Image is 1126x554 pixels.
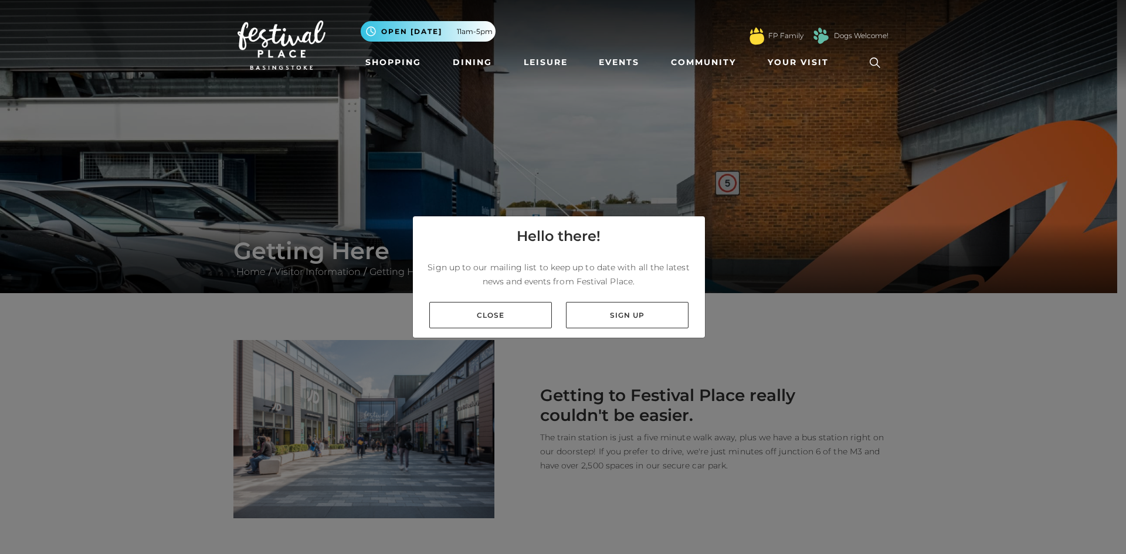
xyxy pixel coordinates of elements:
img: Festival Place Logo [238,21,325,70]
a: Dining [448,52,497,73]
a: Community [666,52,741,73]
button: Open [DATE] 11am-5pm [361,21,496,42]
span: Open [DATE] [381,26,442,37]
a: Dogs Welcome! [834,30,888,41]
a: Your Visit [763,52,839,73]
a: FP Family [768,30,803,41]
a: Close [429,302,552,328]
a: Sign up [566,302,689,328]
span: 11am-5pm [457,26,493,37]
a: Leisure [519,52,572,73]
span: Your Visit [768,56,829,69]
h4: Hello there! [517,226,601,247]
p: Sign up to our mailing list to keep up to date with all the latest news and events from Festival ... [422,260,696,288]
a: Events [594,52,644,73]
a: Shopping [361,52,426,73]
